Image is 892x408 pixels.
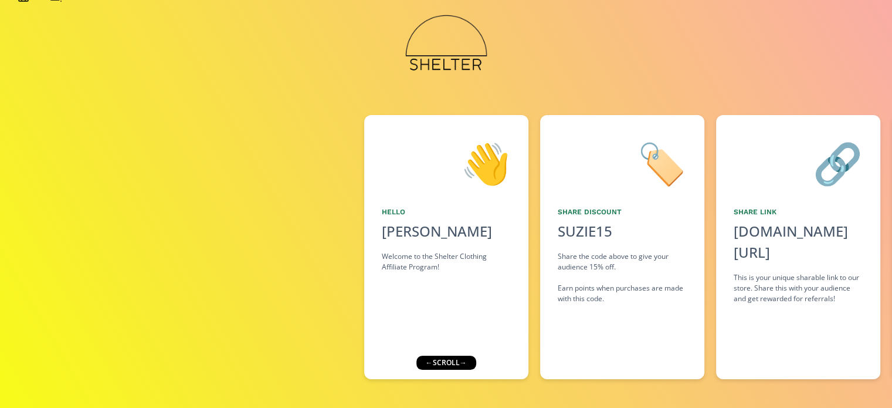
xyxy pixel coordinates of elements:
div: ← scroll → [416,356,476,370]
div: [DOMAIN_NAME][URL] [734,221,863,263]
div: Hello [382,207,511,217]
div: Welcome to the Shelter Clothing Affiliate Program! [382,251,511,272]
div: Share Link [734,207,863,217]
img: 8vjNX9rJa8Ux [402,12,490,100]
div: [PERSON_NAME] [382,221,511,242]
div: SUZIE15 [558,221,612,242]
div: Share Discount [558,207,687,217]
div: 🏷️ [558,133,687,193]
div: 🔗 [734,133,863,193]
div: This is your unique sharable link to our store. Share this with your audience and get rewarded fo... [734,272,863,304]
div: 👋 [382,133,511,193]
div: Share the code above to give your audience 15% off. Earn points when purchases are made with this... [558,251,687,304]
